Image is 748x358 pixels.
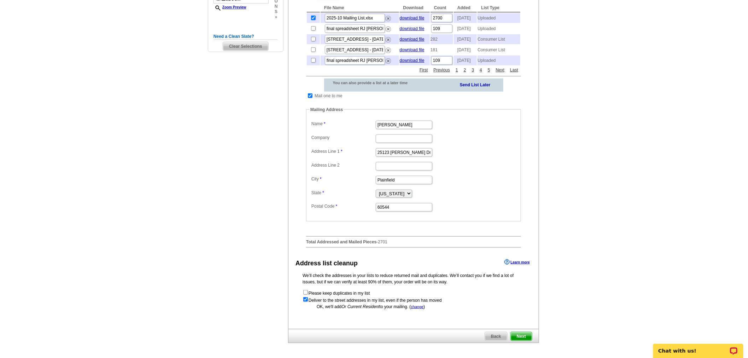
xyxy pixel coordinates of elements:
a: Next [494,67,507,73]
th: Added [454,4,477,12]
a: Zoom Preview [214,5,246,9]
label: Address Line 1 [311,148,375,155]
a: 1 [454,67,460,73]
form: Please keep duplicates in my list Deliver to the street addresses in my list, even if the person ... [303,289,525,304]
iframe: LiveChat chat widget [649,336,748,358]
a: Remove this list [386,36,391,41]
label: State [311,190,375,196]
a: Send List Later [460,81,491,88]
label: Company [311,134,375,141]
td: Mail one to me [314,92,343,99]
a: Back [485,332,508,341]
td: Uploaded [478,24,520,34]
img: delete.png [386,27,391,32]
a: 4 [478,67,484,73]
img: delete.png [386,16,391,21]
a: download file [400,16,425,21]
a: Previous [432,67,452,73]
th: Count [431,4,453,12]
a: download file [400,26,425,31]
img: delete.png [386,48,391,53]
span: s [275,9,278,15]
td: [DATE] [454,24,477,34]
a: Remove this list [386,46,391,51]
img: delete.png [386,58,391,64]
a: Remove this list [386,25,391,30]
strong: Total Addressed and Mailed Pieces [306,239,376,244]
th: List Type [478,4,520,12]
a: Learn more [504,259,530,265]
a: download file [400,58,425,63]
h5: Need a Clean Slate? [214,33,278,40]
a: Remove this list [386,15,391,19]
label: Name [311,121,375,127]
td: [DATE] [454,34,477,44]
label: Postal Code [311,203,375,209]
td: [DATE] [454,13,477,23]
a: First [418,67,429,73]
a: Remove this list [386,57,391,62]
span: Or Current Resident [341,304,379,309]
label: Address Line 2 [311,162,375,168]
img: delete.png [386,37,391,42]
div: Address list cleanup [296,259,358,268]
th: Download [400,4,430,12]
span: 2701 [378,239,387,244]
div: You can also provide a list at a later time [324,79,426,87]
td: 181 [431,45,453,55]
span: n [275,4,278,9]
td: [DATE] [454,45,477,55]
td: Consumer List [478,34,520,44]
span: Next [511,332,532,341]
th: File Name [321,4,399,12]
a: change [411,305,423,309]
a: download file [400,37,425,42]
td: 282 [431,34,453,44]
a: 5 [486,67,492,73]
div: OK, we'll add to your mailing. ( ) [303,304,525,310]
span: » [275,15,278,20]
span: Clear Selections [223,42,268,51]
td: Consumer List [478,45,520,55]
legend: Mailing Address [310,106,344,113]
p: We’ll check the addresses in your lists to reduce returned mail and duplicates. We’ll contact you... [303,272,525,285]
a: 2 [462,67,468,73]
label: City [311,176,375,182]
td: [DATE] [454,56,477,65]
td: Uploaded [478,13,520,23]
a: Last [508,67,520,73]
span: Back [485,332,507,341]
td: Uploaded [478,56,520,65]
a: download file [400,47,425,52]
a: 3 [470,67,476,73]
